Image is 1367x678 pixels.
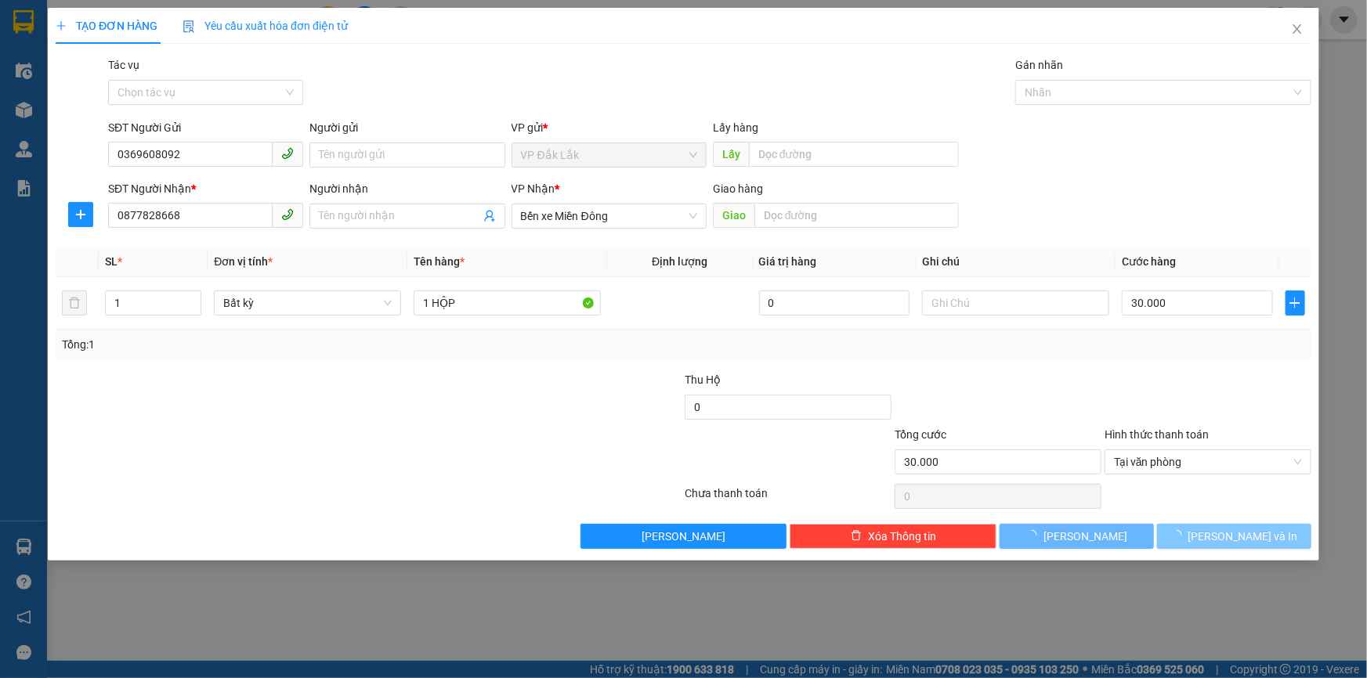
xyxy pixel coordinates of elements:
[895,428,946,441] span: Tổng cước
[684,485,894,512] div: Chưa thanh toán
[1114,450,1302,474] span: Tại văn phòng
[108,59,139,71] label: Tác vụ
[759,255,817,268] span: Giá trị hàng
[69,208,92,221] span: plus
[414,290,601,316] input: VD: Bàn, Ghế
[105,255,118,268] span: SL
[281,147,294,160] span: phone
[108,180,303,197] div: SĐT Người Nhận
[922,290,1109,316] input: Ghi Chú
[68,202,93,227] button: plus
[1291,23,1304,35] span: close
[790,524,996,549] button: deleteXóa Thông tin
[754,203,959,228] input: Dọc đường
[759,290,910,316] input: 0
[868,528,936,545] span: Xóa Thông tin
[1157,524,1311,549] button: [PERSON_NAME] và In
[580,524,787,549] button: [PERSON_NAME]
[1105,428,1209,441] label: Hình thức thanh toán
[713,121,758,134] span: Lấy hàng
[1122,255,1176,268] span: Cước hàng
[713,142,749,167] span: Lấy
[62,336,528,353] div: Tổng: 1
[521,204,697,228] span: Bến xe Miền Đông
[214,255,273,268] span: Đơn vị tính
[223,291,392,315] span: Bất kỳ
[1286,297,1304,309] span: plus
[1015,59,1063,71] label: Gán nhãn
[1171,530,1188,541] span: loading
[1275,8,1319,52] button: Close
[512,182,555,195] span: VP Nhận
[652,255,707,268] span: Định lượng
[414,255,465,268] span: Tên hàng
[749,142,959,167] input: Dọc đường
[713,182,763,195] span: Giao hàng
[1043,528,1127,545] span: [PERSON_NAME]
[1000,524,1154,549] button: [PERSON_NAME]
[281,208,294,221] span: phone
[62,290,87,316] button: delete
[685,373,721,386] span: Thu Hộ
[56,20,157,32] span: TẠO ĐƠN HÀNG
[1188,528,1298,545] span: [PERSON_NAME] và In
[713,203,754,228] span: Giao
[183,20,195,33] img: icon
[642,528,725,545] span: [PERSON_NAME]
[512,119,707,136] div: VP gửi
[309,180,504,197] div: Người nhận
[521,143,697,167] span: VP Đắk Lắk
[1286,290,1305,316] button: plus
[483,210,496,222] span: user-add
[1026,530,1043,541] span: loading
[916,247,1116,277] th: Ghi chú
[183,20,348,32] span: Yêu cầu xuất hóa đơn điện tử
[108,119,303,136] div: SĐT Người Gửi
[851,530,862,543] span: delete
[309,119,504,136] div: Người gửi
[56,20,67,31] span: plus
